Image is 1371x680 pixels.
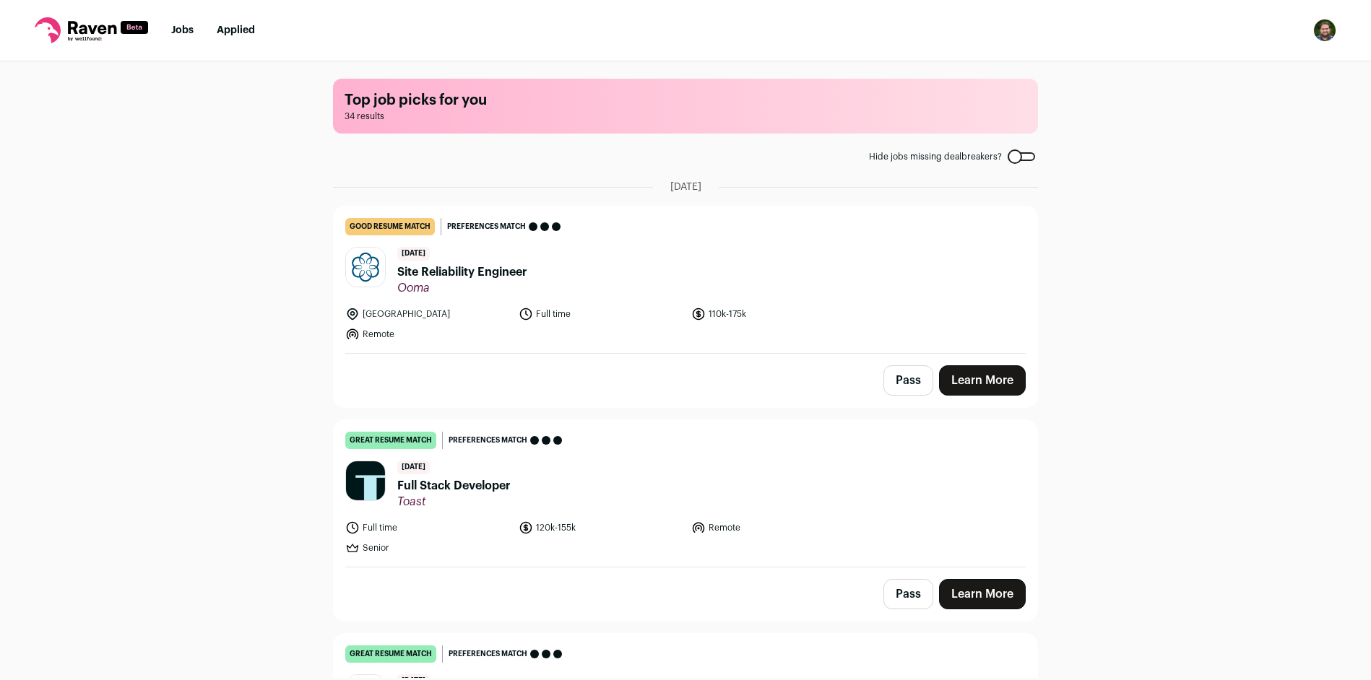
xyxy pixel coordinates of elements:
span: Preferences match [447,219,526,234]
h1: Top job picks for you [345,90,1026,110]
a: great resume match Preferences match [DATE] Full Stack Developer Toast Full time 120k-155k Remote... [334,420,1037,567]
span: [DATE] [670,180,701,194]
span: Full Stack Developer [397,477,511,494]
span: 34 results [345,110,1026,122]
img: 789a2e135878ca62226db40ceff8bb9ac10ff2f491231ec441063d9682802e9c.jpg [346,461,385,500]
img: 18625274-medium_jpg [1313,19,1336,42]
div: good resume match [345,218,435,235]
span: [DATE] [397,461,430,474]
img: c1cca43096602aeb3b1303a8ee3a77a6a2a0dc7e390c04d3e4236ef39e5f64df.jpg [346,248,385,287]
a: good resume match Preferences match [DATE] Site Reliability Engineer Ooma [GEOGRAPHIC_DATA] Full ... [334,206,1037,353]
a: Jobs [171,25,194,35]
li: Full time [345,520,510,535]
span: Site Reliability Engineer [397,263,527,281]
span: Preferences match [449,647,527,661]
li: Remote [691,520,856,535]
div: great resume match [345,645,436,663]
span: Ooma [397,281,527,295]
span: Preferences match [449,433,527,448]
a: Learn More [939,365,1026,396]
li: Senior [345,541,510,555]
li: 120k-155k [519,520,683,535]
button: Pass [883,365,933,396]
li: 110k-175k [691,307,856,321]
button: Open dropdown [1313,19,1336,42]
div: great resume match [345,432,436,449]
button: Pass [883,579,933,609]
span: Hide jobs missing dealbreakers? [869,151,1002,162]
span: Toast [397,494,511,509]
li: Remote [345,327,510,341]
a: Learn More [939,579,1026,609]
li: Full time [519,307,683,321]
li: [GEOGRAPHIC_DATA] [345,307,510,321]
span: [DATE] [397,247,430,261]
a: Applied [217,25,255,35]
